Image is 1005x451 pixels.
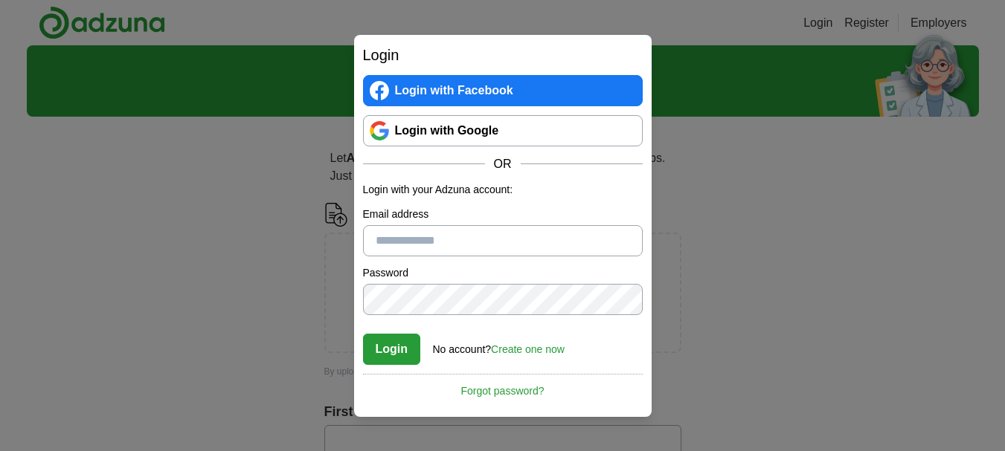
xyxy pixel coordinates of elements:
a: Forgot password? [363,374,643,399]
button: Login [363,334,421,365]
span: OR [485,155,521,173]
p: Login with your Adzuna account: [363,182,643,198]
div: No account? [433,333,565,357]
a: Login with Facebook [363,75,643,106]
label: Password [363,265,643,281]
h2: Login [363,44,643,66]
label: Email address [363,207,643,222]
a: Create one now [491,343,565,355]
a: Login with Google [363,115,643,146]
